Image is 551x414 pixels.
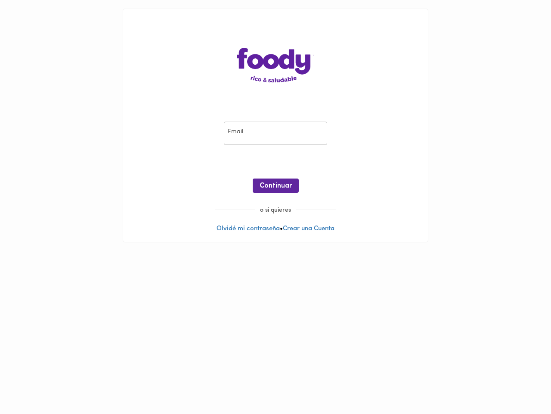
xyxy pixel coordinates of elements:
span: o si quieres [255,207,296,213]
a: Olvidé mi contraseña [217,226,280,232]
div: • [123,9,428,242]
iframe: Messagebird Livechat Widget [501,364,542,405]
button: Continuar [253,179,299,193]
input: pepitoperez@gmail.com [224,122,327,145]
span: Continuar [260,182,292,190]
a: Crear una Cuenta [283,226,334,232]
img: logo-main-page.png [237,48,314,82]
